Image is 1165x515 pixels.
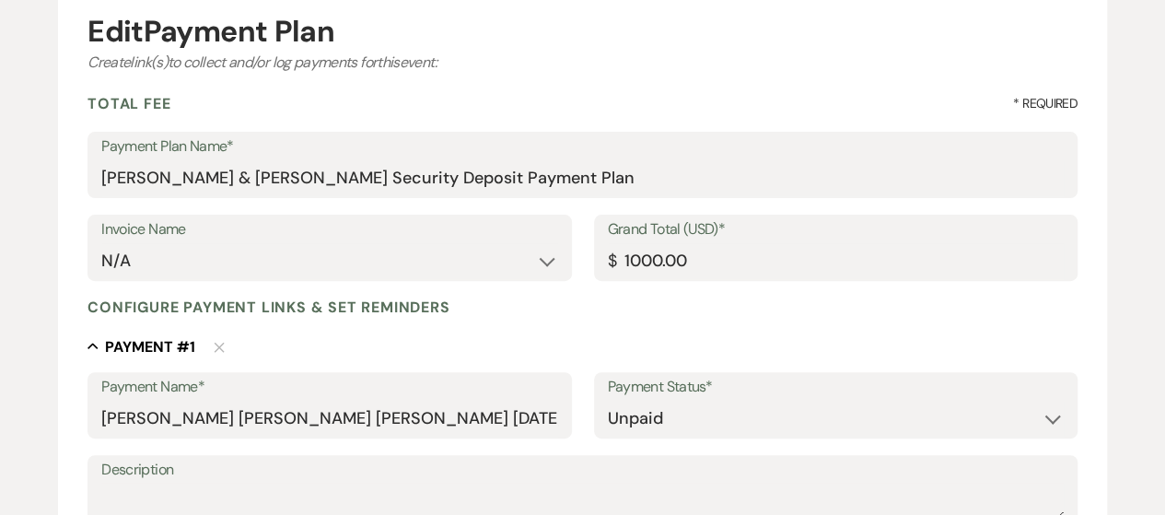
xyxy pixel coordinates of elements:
h4: Configure payment links & set reminders [87,298,449,317]
label: Payment Name* [101,374,557,401]
button: Payment #1 [87,337,195,356]
h4: Total Fee [87,94,170,113]
div: Edit Payment Plan [87,17,1078,46]
label: Payment Status* [608,374,1064,401]
h5: Payment # 1 [105,337,195,357]
span: * Required [1013,94,1078,113]
div: Create link(s) to collect and/or log payments for this event: [87,52,1078,74]
label: Grand Total (USD)* [608,217,1064,243]
label: Payment Plan Name* [101,134,1064,160]
div: $ [608,249,616,274]
label: Invoice Name [101,217,557,243]
label: Description [101,457,1064,484]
